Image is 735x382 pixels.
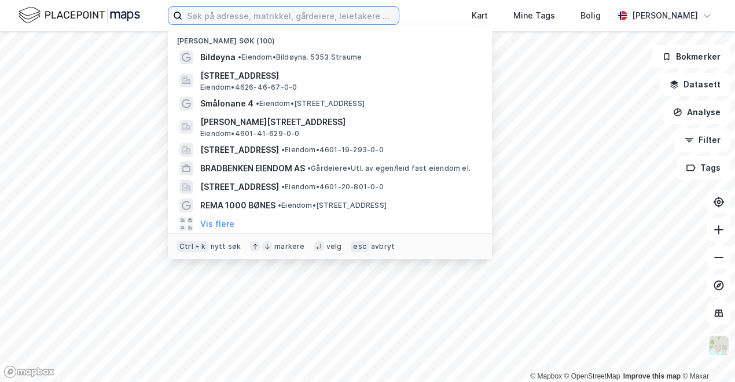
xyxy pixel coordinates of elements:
[564,372,620,380] a: OpenStreetMap
[200,217,234,231] button: Vis flere
[200,97,253,111] span: Smålonane 4
[168,27,492,48] div: [PERSON_NAME] søk (100)
[580,9,601,23] div: Bolig
[200,50,236,64] span: Bildøyna
[623,372,681,380] a: Improve this map
[200,83,297,92] span: Eiendom • 4626-46-67-0-0
[307,164,471,173] span: Gårdeiere • Utl. av egen/leid fast eiendom el.
[307,164,311,172] span: •
[530,372,562,380] a: Mapbox
[256,99,259,108] span: •
[663,101,730,124] button: Analyse
[677,156,730,179] button: Tags
[351,241,369,252] div: esc
[278,201,387,210] span: Eiendom • [STREET_ADDRESS]
[281,145,384,155] span: Eiendom • 4601-19-293-0-0
[200,115,478,129] span: [PERSON_NAME][STREET_ADDRESS]
[200,143,279,157] span: [STREET_ADDRESS]
[677,326,735,382] div: Kontrollprogram for chat
[371,242,395,251] div: avbryt
[3,365,54,379] a: Mapbox homepage
[238,53,362,62] span: Eiendom • Bildøyna, 5353 Straume
[182,7,399,24] input: Søk på adresse, matrikkel, gårdeiere, leietakere eller personer
[281,145,285,154] span: •
[256,99,365,108] span: Eiendom • [STREET_ADDRESS]
[278,201,281,210] span: •
[200,69,478,83] span: [STREET_ADDRESS]
[472,9,488,23] div: Kart
[281,182,285,191] span: •
[200,180,279,194] span: [STREET_ADDRESS]
[200,199,275,212] span: REMA 1000 BØNES
[274,242,304,251] div: markere
[211,242,241,251] div: nytt søk
[200,129,300,138] span: Eiendom • 4601-41-629-0-0
[326,242,342,251] div: velg
[632,9,698,23] div: [PERSON_NAME]
[677,326,735,382] iframe: Chat Widget
[19,5,140,25] img: logo.f888ab2527a4732fd821a326f86c7f29.svg
[177,241,208,252] div: Ctrl + k
[675,128,730,152] button: Filter
[513,9,555,23] div: Mine Tags
[200,161,305,175] span: BRADBENKEN EIENDOM AS
[281,182,384,192] span: Eiendom • 4601-20-801-0-0
[238,53,241,61] span: •
[660,73,730,96] button: Datasett
[652,45,730,68] button: Bokmerker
